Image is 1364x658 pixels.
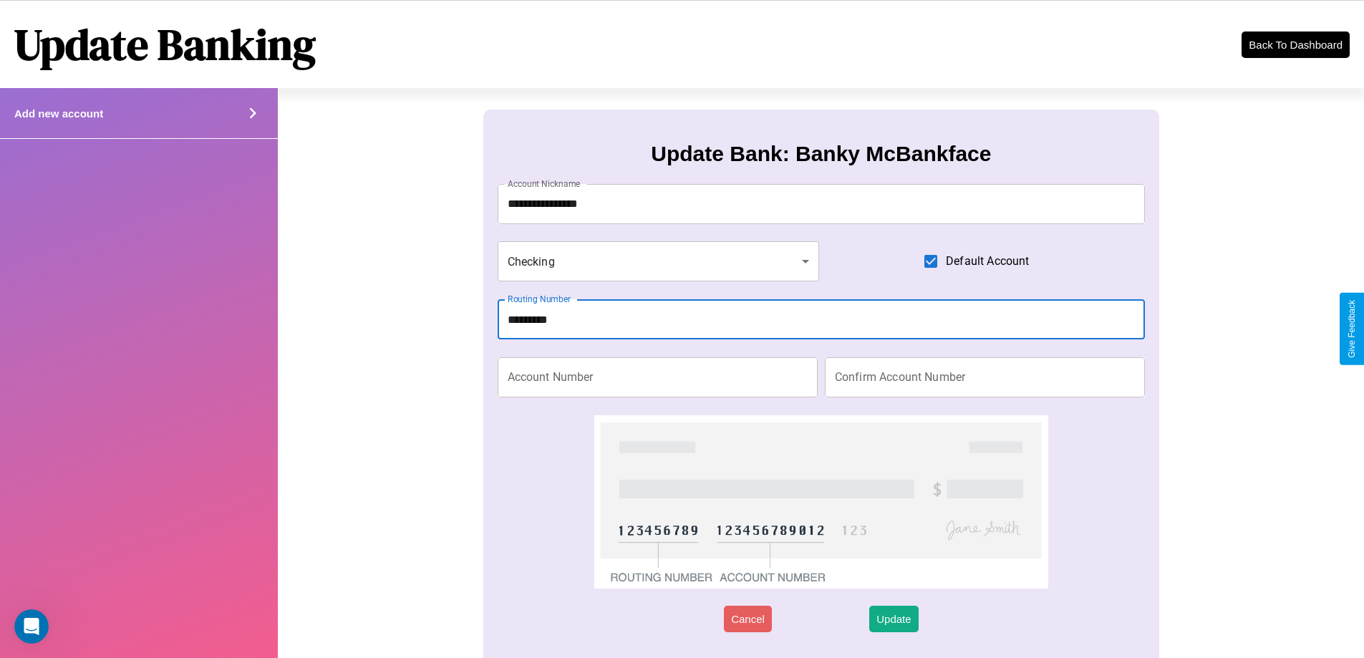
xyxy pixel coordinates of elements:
label: Account Nickname [508,178,581,190]
div: Give Feedback [1347,300,1357,358]
h1: Update Banking [14,15,316,74]
img: check [594,415,1048,589]
button: Back To Dashboard [1242,32,1350,58]
div: Checking [498,241,820,281]
label: Routing Number [508,293,571,305]
span: Default Account [946,253,1029,270]
iframe: Intercom live chat [14,609,49,644]
button: Update [869,606,918,632]
button: Cancel [724,606,772,632]
h4: Add new account [14,107,103,120]
h3: Update Bank: Banky McBankface [651,142,991,166]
